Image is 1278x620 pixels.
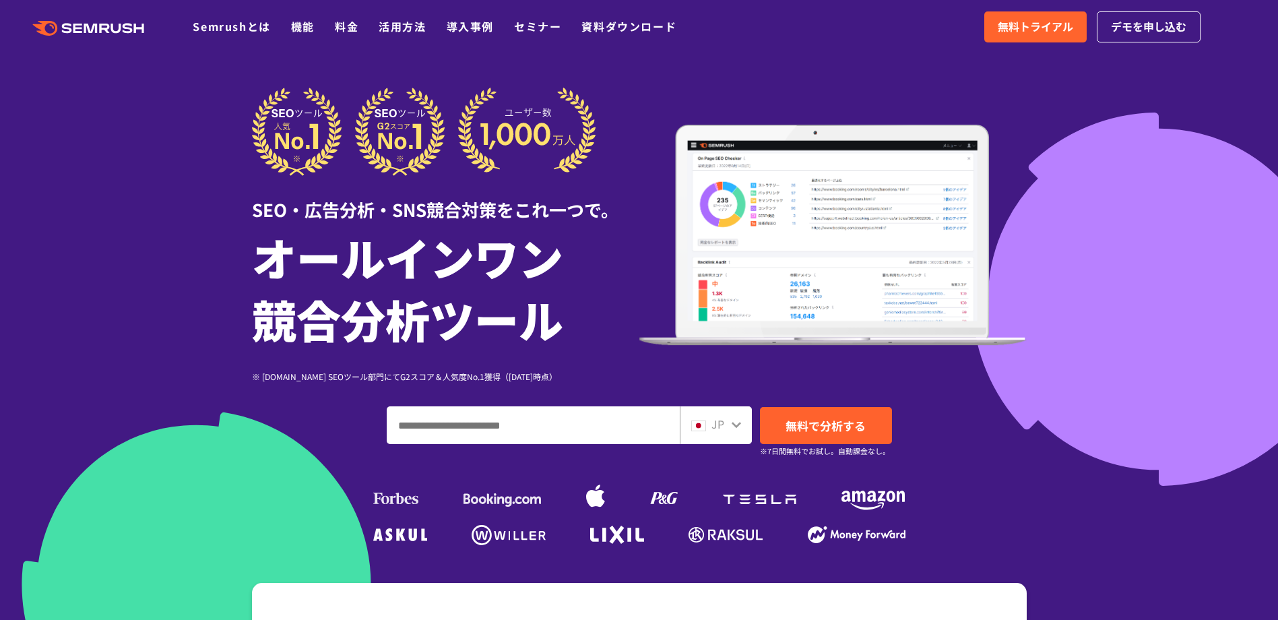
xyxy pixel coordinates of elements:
a: 無料トライアル [984,11,1087,42]
a: 資料ダウンロード [581,18,676,34]
a: 料金 [335,18,358,34]
a: 機能 [291,18,315,34]
a: 導入事例 [447,18,494,34]
a: 無料で分析する [760,407,892,444]
span: 無料トライアル [998,18,1073,36]
small: ※7日間無料でお試し。自動課金なし。 [760,445,890,458]
span: 無料で分析する [786,417,866,434]
span: デモを申し込む [1111,18,1186,36]
a: Semrushとは [193,18,270,34]
span: JP [711,416,724,432]
input: ドメイン、キーワードまたはURLを入力してください [387,407,679,443]
div: ※ [DOMAIN_NAME] SEOツール部門にてG2スコア＆人気度No.1獲得（[DATE]時点） [252,370,639,383]
a: 活用方法 [379,18,426,34]
div: SEO・広告分析・SNS競合対策をこれ一つで。 [252,176,639,222]
a: セミナー [514,18,561,34]
h1: オールインワン 競合分析ツール [252,226,639,350]
a: デモを申し込む [1097,11,1201,42]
